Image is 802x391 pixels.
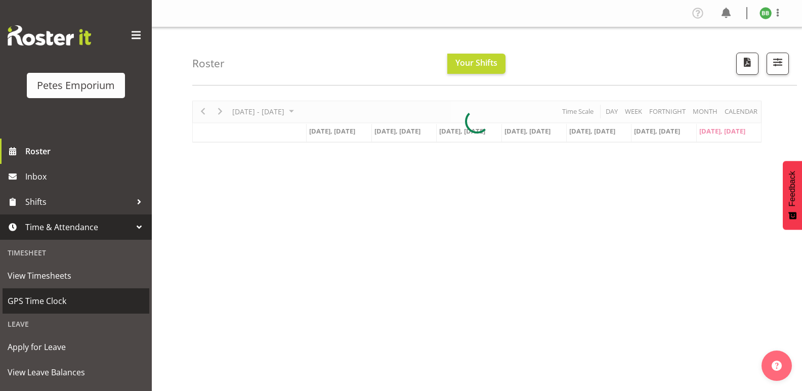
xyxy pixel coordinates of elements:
[3,314,149,334] div: Leave
[3,334,149,360] a: Apply for Leave
[455,57,497,68] span: Your Shifts
[783,161,802,230] button: Feedback - Show survey
[8,339,144,355] span: Apply for Leave
[759,7,772,19] img: beena-bist9974.jpg
[447,54,505,74] button: Your Shifts
[8,365,144,380] span: View Leave Balances
[25,220,132,235] span: Time & Attendance
[736,53,758,75] button: Download a PDF of the roster according to the set date range.
[37,78,115,93] div: Petes Emporium
[8,293,144,309] span: GPS Time Clock
[3,360,149,385] a: View Leave Balances
[192,58,225,69] h4: Roster
[767,53,789,75] button: Filter Shifts
[772,361,782,371] img: help-xxl-2.png
[25,194,132,209] span: Shifts
[3,242,149,263] div: Timesheet
[788,171,797,206] span: Feedback
[8,25,91,46] img: Rosterit website logo
[8,268,144,283] span: View Timesheets
[25,169,147,184] span: Inbox
[3,263,149,288] a: View Timesheets
[3,288,149,314] a: GPS Time Clock
[25,144,147,159] span: Roster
